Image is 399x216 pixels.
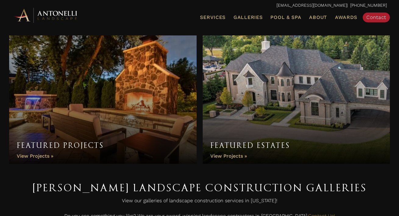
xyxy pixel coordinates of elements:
[307,13,330,21] a: About
[12,7,79,24] img: Antonelli Horizontal Logo
[12,196,387,208] p: View our galleries of landscape construction services in [US_STATE]!
[12,179,387,196] h1: [PERSON_NAME] Landscape Construction Galleries
[270,14,301,20] span: Pool & Spa
[200,15,226,20] span: Services
[233,14,262,20] span: Galleries
[309,15,327,20] span: About
[198,13,228,21] a: Services
[363,13,390,22] a: Contact
[335,14,357,20] span: Awards
[12,2,387,9] p: | [PHONE_NUMBER]
[333,13,360,21] a: Awards
[366,14,386,20] span: Contact
[276,3,347,8] a: [EMAIL_ADDRESS][DOMAIN_NAME]
[268,13,304,21] a: Pool & Spa
[231,13,265,21] a: Galleries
